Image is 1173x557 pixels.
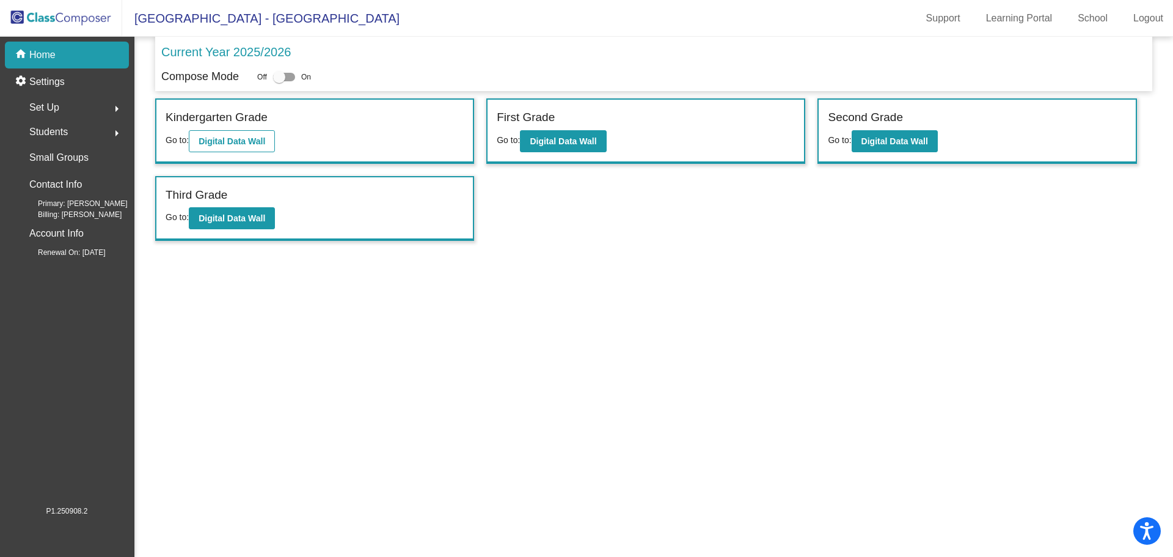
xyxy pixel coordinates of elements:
[530,136,596,146] b: Digital Data Wall
[301,72,311,83] span: On
[520,130,606,152] button: Digital Data Wall
[1124,9,1173,28] a: Logout
[257,72,267,83] span: Off
[109,126,124,141] mat-icon: arrow_right
[29,124,68,141] span: Students
[497,135,520,145] span: Go to:
[15,75,29,89] mat-icon: settings
[189,130,275,152] button: Digital Data Wall
[15,48,29,62] mat-icon: home
[29,99,59,116] span: Set Up
[1068,9,1117,28] a: School
[497,109,555,127] label: First Grade
[166,212,189,222] span: Go to:
[976,9,1062,28] a: Learning Portal
[29,48,56,62] p: Home
[916,9,970,28] a: Support
[29,225,84,242] p: Account Info
[109,101,124,116] mat-icon: arrow_right
[18,209,122,220] span: Billing: [PERSON_NAME]
[161,43,291,61] p: Current Year 2025/2026
[18,198,128,209] span: Primary: [PERSON_NAME]
[861,136,928,146] b: Digital Data Wall
[29,176,82,193] p: Contact Info
[189,207,275,229] button: Digital Data Wall
[166,109,268,127] label: Kindergarten Grade
[166,186,227,204] label: Third Grade
[161,68,239,85] p: Compose Mode
[852,130,938,152] button: Digital Data Wall
[122,9,400,28] span: [GEOGRAPHIC_DATA] - [GEOGRAPHIC_DATA]
[199,136,265,146] b: Digital Data Wall
[828,135,851,145] span: Go to:
[166,135,189,145] span: Go to:
[29,75,65,89] p: Settings
[199,213,265,223] b: Digital Data Wall
[18,247,105,258] span: Renewal On: [DATE]
[29,149,89,166] p: Small Groups
[828,109,903,127] label: Second Grade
